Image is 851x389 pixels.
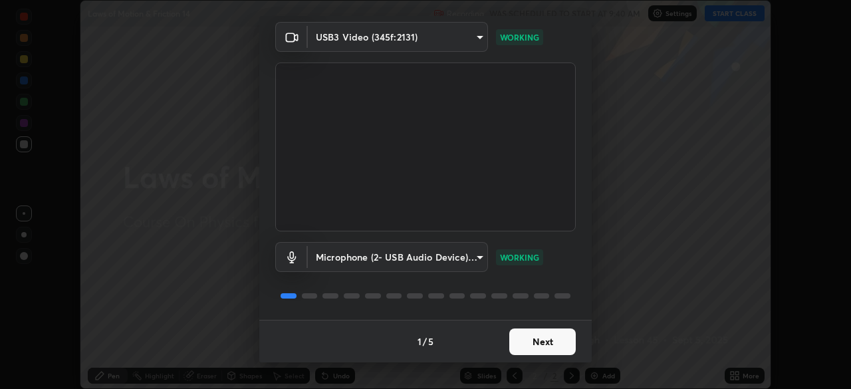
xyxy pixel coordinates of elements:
div: USB3 Video (345f:2131) [308,242,488,272]
p: WORKING [500,31,539,43]
p: WORKING [500,251,539,263]
button: Next [509,328,576,355]
h4: 5 [428,334,433,348]
div: USB3 Video (345f:2131) [308,22,488,52]
h4: 1 [418,334,422,348]
h4: / [423,334,427,348]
